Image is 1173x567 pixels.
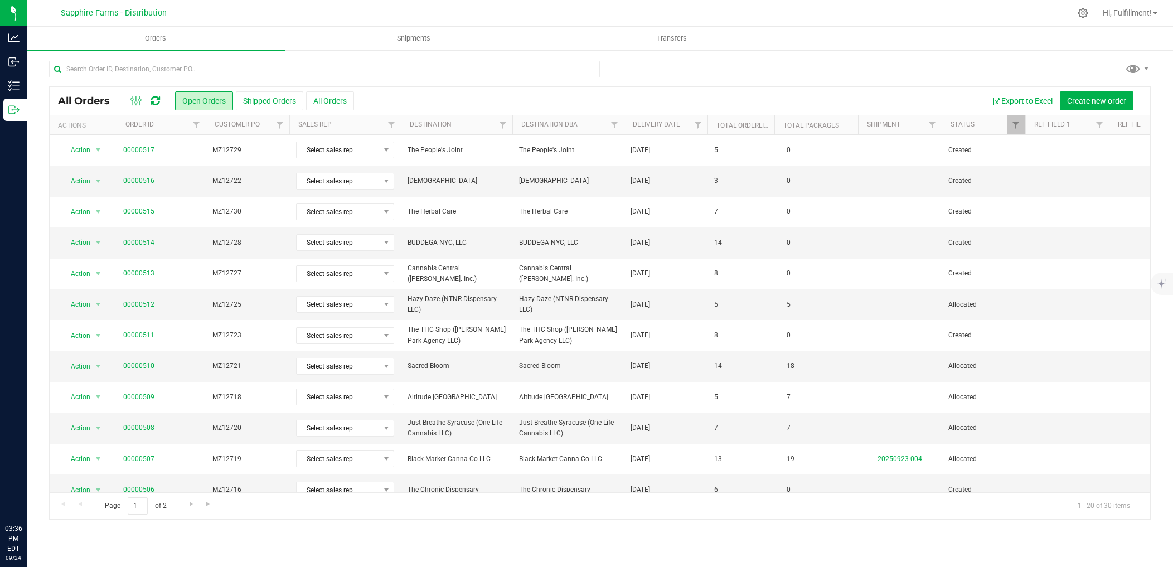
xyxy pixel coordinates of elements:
[408,176,506,186] span: [DEMOGRAPHIC_DATA]
[123,238,154,248] a: 00000514
[212,454,283,464] span: MZ12719
[297,420,380,436] span: Select sales rep
[297,266,380,282] span: Select sales rep
[948,268,1019,279] span: Created
[91,204,105,220] span: select
[781,265,796,282] span: 0
[128,497,148,515] input: 1
[948,330,1019,341] span: Created
[297,451,380,467] span: Select sales rep
[123,299,154,310] a: 00000512
[123,330,154,341] a: 00000511
[91,266,105,282] span: select
[212,268,283,279] span: MZ12727
[187,115,206,134] a: Filter
[408,206,506,217] span: The Herbal Care
[714,145,718,156] span: 5
[716,122,777,129] a: Total Orderlines
[605,115,624,134] a: Filter
[631,238,650,248] span: [DATE]
[494,115,512,134] a: Filter
[91,328,105,343] span: select
[633,120,680,128] a: Delivery Date
[61,451,91,467] span: Action
[1007,115,1025,134] a: Filter
[781,451,800,467] span: 19
[714,330,718,341] span: 8
[123,392,154,403] a: 00000509
[631,484,650,495] span: [DATE]
[1034,120,1070,128] a: Ref Field 1
[631,299,650,310] span: [DATE]
[519,176,617,186] span: [DEMOGRAPHIC_DATA]
[714,454,722,464] span: 13
[781,358,800,374] span: 18
[212,206,283,217] span: MZ12730
[212,176,283,186] span: MZ12722
[985,91,1060,110] button: Export to Excel
[631,330,650,341] span: [DATE]
[297,482,380,498] span: Select sales rep
[948,238,1019,248] span: Created
[951,120,975,128] a: Status
[641,33,702,43] span: Transfers
[781,327,796,343] span: 0
[714,268,718,279] span: 8
[306,91,354,110] button: All Orders
[1069,497,1139,514] span: 1 - 20 of 30 items
[5,524,22,554] p: 03:36 PM EDT
[714,361,722,371] span: 14
[236,91,303,110] button: Shipped Orders
[948,145,1019,156] span: Created
[61,142,91,158] span: Action
[297,389,380,405] span: Select sales rep
[61,266,91,282] span: Action
[271,115,289,134] a: Filter
[714,176,718,186] span: 3
[408,238,506,248] span: BUDDEGA NYC, LLC
[714,392,718,403] span: 5
[49,61,600,77] input: Search Order ID, Destination, Customer PO...
[519,206,617,217] span: The Herbal Care
[91,358,105,374] span: select
[8,80,20,91] inline-svg: Inventory
[408,145,506,156] span: The People's Joint
[212,361,283,371] span: MZ12721
[61,204,91,220] span: Action
[91,297,105,312] span: select
[783,122,839,129] a: Total Packages
[123,361,154,371] a: 00000510
[631,423,650,433] span: [DATE]
[410,120,452,128] a: Destination
[781,235,796,251] span: 0
[631,176,650,186] span: [DATE]
[631,361,650,371] span: [DATE]
[781,420,796,436] span: 7
[408,263,506,284] span: Cannabis Central ([PERSON_NAME]. Inc.)
[948,299,1019,310] span: Allocated
[923,115,942,134] a: Filter
[1076,8,1090,18] div: Manage settings
[8,104,20,115] inline-svg: Outbound
[521,120,578,128] a: Destination DBA
[714,299,718,310] span: 5
[61,482,91,498] span: Action
[519,145,617,156] span: The People's Joint
[408,361,506,371] span: Sacred Bloom
[8,56,20,67] inline-svg: Inbound
[91,389,105,405] span: select
[123,145,154,156] a: 00000517
[58,95,121,107] span: All Orders
[519,238,617,248] span: BUDDEGA NYC, LLC
[519,324,617,346] span: The THC Shop ([PERSON_NAME] Park Agency LLC)
[212,423,283,433] span: MZ12720
[631,392,650,403] span: [DATE]
[631,145,650,156] span: [DATE]
[298,120,332,128] a: Sales Rep
[714,423,718,433] span: 7
[542,27,801,50] a: Transfers
[297,142,380,158] span: Select sales rep
[519,392,617,403] span: Altitude [GEOGRAPHIC_DATA]
[408,484,506,495] span: The Chronic Dispensary
[382,33,445,43] span: Shipments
